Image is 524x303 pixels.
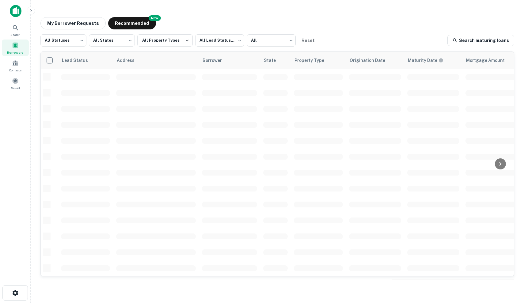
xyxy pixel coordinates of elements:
th: Lead Status [58,52,113,69]
span: State [264,57,284,64]
a: Search [2,22,29,38]
div: All [247,32,296,48]
span: Saved [11,85,20,90]
a: Contacts [2,57,29,74]
span: Search [10,32,21,37]
div: NEW [149,15,161,21]
span: Maturity dates displayed may be estimated. Please contact the lender for the most accurate maturi... [408,57,451,64]
th: Origination Date [346,52,404,69]
a: Saved [2,75,29,92]
a: Search maturing loans [447,35,514,46]
span: Mortgage Amount [466,57,513,64]
span: Lead Status [62,57,96,64]
th: Property Type [291,52,346,69]
span: Origination Date [350,57,393,64]
h6: Maturity Date [408,57,437,64]
button: Reset [298,34,318,47]
a: Borrowers [2,40,29,56]
button: All Property Types [137,34,193,47]
th: Maturity dates displayed may be estimated. Please contact the lender for the most accurate maturi... [404,52,462,69]
span: Borrowers [7,50,24,55]
div: Maturity dates displayed may be estimated. Please contact the lender for the most accurate maturi... [408,57,443,64]
th: Address [113,52,199,69]
div: All Statuses [40,32,86,48]
span: Contacts [9,68,21,73]
div: All States [89,32,135,48]
span: Address [117,57,142,64]
th: Borrower [199,52,260,69]
th: State [260,52,291,69]
button: Recommended [108,17,156,29]
span: Borrower [203,57,230,64]
iframe: Chat Widget [493,254,524,283]
button: My Borrower Requests [40,17,106,29]
img: capitalize-icon.png [10,5,21,17]
th: Mortgage Amount [462,52,524,69]
span: Property Type [294,57,332,64]
div: All Lead Statuses [195,32,244,48]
